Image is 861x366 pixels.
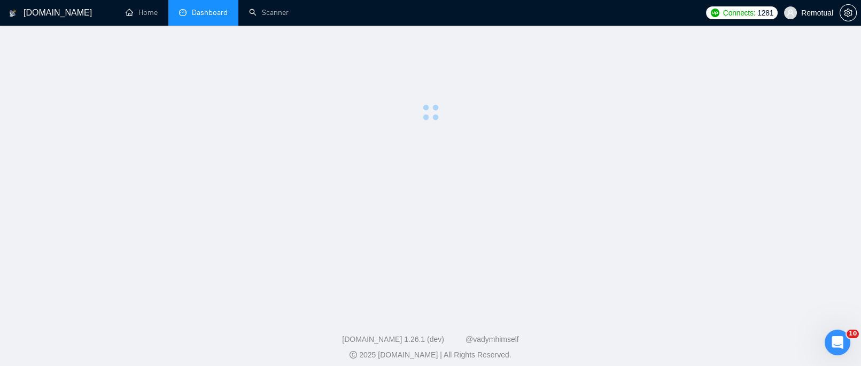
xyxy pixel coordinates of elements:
[840,9,857,17] a: setting
[847,330,859,338] span: 10
[825,330,850,355] iframe: Intercom live chat
[9,5,17,22] img: logo
[342,335,444,344] a: [DOMAIN_NAME] 1.26.1 (dev)
[787,9,794,17] span: user
[723,7,755,19] span: Connects:
[711,9,719,17] img: upwork-logo.png
[757,7,773,19] span: 1281
[350,351,357,359] span: copyright
[192,8,228,17] span: Dashboard
[466,335,519,344] a: @vadymhimself
[9,349,852,361] div: 2025 [DOMAIN_NAME] | All Rights Reserved.
[249,8,289,17] a: searchScanner
[179,9,187,16] span: dashboard
[840,9,856,17] span: setting
[126,8,158,17] a: homeHome
[840,4,857,21] button: setting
